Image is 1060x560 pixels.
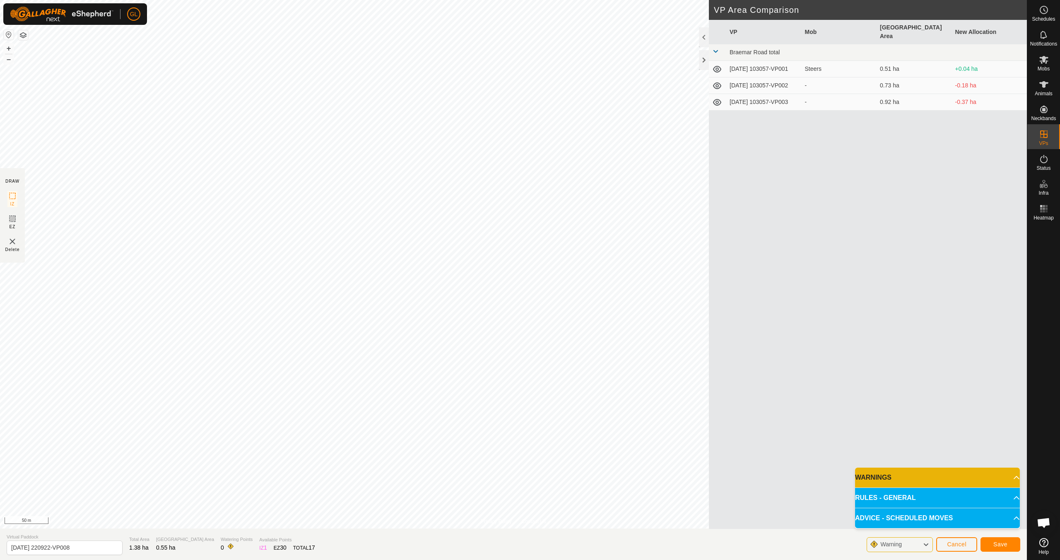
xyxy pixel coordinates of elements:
span: GL [130,10,138,19]
a: Privacy Policy [481,518,512,525]
span: 17 [308,544,315,551]
div: Open chat [1031,510,1056,535]
span: Braemar Road total [730,49,780,56]
span: 0 [221,544,224,551]
div: Steers [805,65,874,73]
span: Cancel [947,541,966,548]
span: 1 [264,544,267,551]
button: Save [980,537,1020,552]
span: VPs [1039,141,1048,146]
span: Virtual Paddock [7,533,123,541]
span: Save [993,541,1007,548]
div: - [805,98,874,106]
td: [DATE] 103057-VP003 [726,94,802,111]
span: Notifications [1030,41,1057,46]
button: + [4,43,14,53]
th: [GEOGRAPHIC_DATA] Area [877,20,952,44]
img: Gallagher Logo [10,7,113,22]
th: Mob [802,20,877,44]
td: [DATE] 103057-VP002 [726,77,802,94]
th: New Allocation [952,20,1027,44]
span: Heatmap [1033,215,1054,220]
button: Cancel [936,537,977,552]
span: Infra [1038,191,1048,196]
span: 1.38 ha [129,544,149,551]
th: VP [726,20,802,44]
span: Available Points [259,536,315,543]
a: Contact Us [522,518,546,525]
td: 0.92 ha [877,94,952,111]
div: EZ [274,543,287,552]
span: Watering Points [221,536,253,543]
span: Animals [1035,91,1053,96]
td: +0.04 ha [952,61,1027,77]
td: -0.37 ha [952,94,1027,111]
div: - [805,81,874,90]
td: 0.73 ha [877,77,952,94]
span: [GEOGRAPHIC_DATA] Area [156,536,214,543]
td: -0.18 ha [952,77,1027,94]
span: ADVICE - SCHEDULED MOVES [855,513,953,523]
button: – [4,54,14,64]
td: 0.51 ha [877,61,952,77]
span: 0.55 ha [156,544,176,551]
p-accordion-header: WARNINGS [855,468,1020,488]
button: Reset Map [4,30,14,40]
div: IZ [259,543,267,552]
span: Delete [5,246,20,253]
p-accordion-header: RULES - GENERAL [855,488,1020,508]
span: Status [1036,166,1050,171]
p-accordion-header: ADVICE - SCHEDULED MOVES [855,508,1020,528]
span: Schedules [1032,17,1055,22]
h2: VP Area Comparison [714,5,1027,15]
span: EZ [10,224,16,230]
span: Total Area [129,536,149,543]
span: IZ [10,201,15,207]
span: WARNINGS [855,473,891,483]
span: Neckbands [1031,116,1056,121]
button: Map Layers [18,30,28,40]
div: TOTAL [293,543,315,552]
span: Warning [880,541,902,548]
a: Help [1027,535,1060,558]
span: Help [1038,550,1049,555]
div: DRAW [5,178,19,184]
span: RULES - GENERAL [855,493,916,503]
span: 30 [280,544,287,551]
td: [DATE] 103057-VP001 [726,61,802,77]
img: VP [7,237,17,246]
span: Mobs [1038,66,1050,71]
